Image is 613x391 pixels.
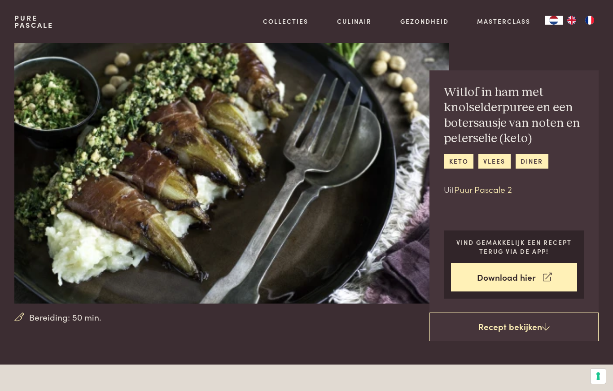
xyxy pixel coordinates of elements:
img: Witlof in ham met knolselderpuree en een botersausje van noten en peterselie (keto) [14,43,449,304]
a: keto [444,154,473,169]
h2: Witlof in ham met knolselderpuree en een botersausje van noten en peterselie (keto) [444,85,584,147]
a: Download hier [451,263,577,291]
a: diner [516,154,548,169]
a: NL [545,16,563,25]
a: Masterclass [477,17,530,26]
a: Culinair [337,17,372,26]
div: Language [545,16,563,25]
a: Puur Pascale 2 [454,183,512,195]
a: PurePascale [14,14,53,29]
a: Gezondheid [400,17,449,26]
span: Bereiding: 50 min. [29,311,101,324]
p: Vind gemakkelijk een recept terug via de app! [451,238,577,256]
a: EN [563,16,581,25]
a: Collecties [263,17,308,26]
a: Recept bekijken [429,313,599,341]
a: vlees [478,154,511,169]
p: Uit [444,183,584,196]
a: FR [581,16,599,25]
button: Uw voorkeuren voor toestemming voor trackingtechnologieën [591,369,606,384]
aside: Language selected: Nederlands [545,16,599,25]
ul: Language list [563,16,599,25]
